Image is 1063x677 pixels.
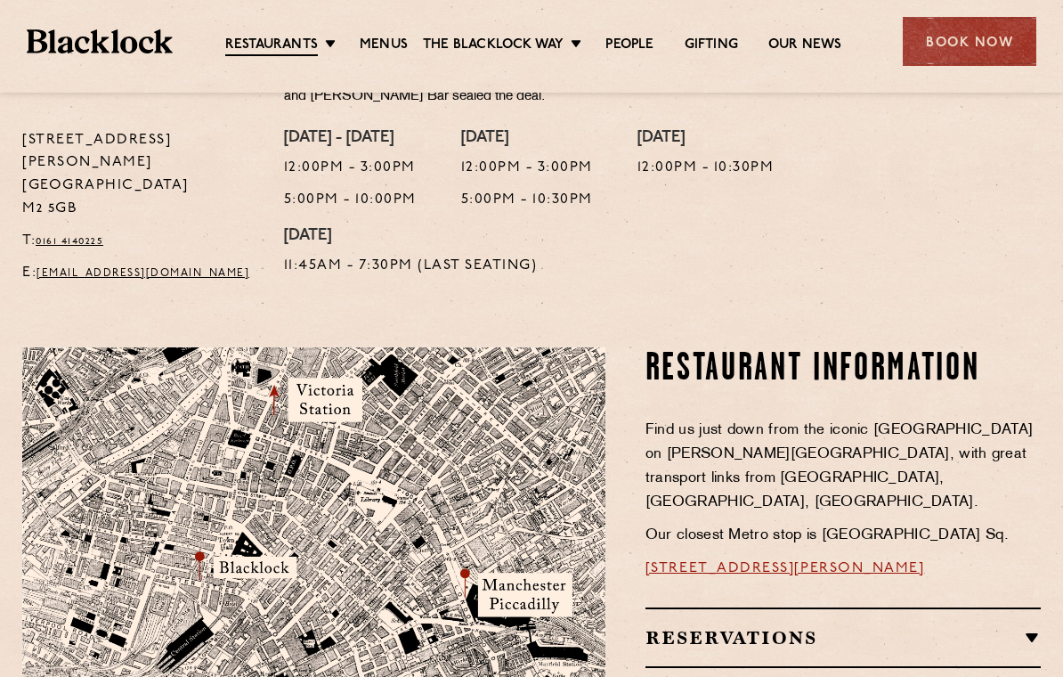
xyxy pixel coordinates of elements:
[284,157,417,180] p: 12:00pm - 3:00pm
[284,189,417,212] p: 5:00pm - 10:00pm
[685,37,738,54] a: Gifting
[27,29,173,54] img: BL_Textured_Logo-footer-cropped.svg
[284,255,538,278] p: 11:45am - 7:30pm (Last Seating)
[461,189,593,212] p: 5:00pm - 10:30pm
[768,37,842,54] a: Our News
[284,129,417,149] h4: [DATE] - [DATE]
[605,37,653,54] a: People
[461,129,593,149] h4: [DATE]
[903,17,1036,66] div: Book Now
[461,157,593,180] p: 12:00pm - 3:00pm
[225,37,318,56] a: Restaurants
[22,230,257,253] p: T:
[637,157,775,180] p: 12:00pm - 10:30pm
[645,528,1009,542] span: Our closest Metro stop is [GEOGRAPHIC_DATA] Sq.
[645,423,1033,510] span: Find us just down from the iconic [GEOGRAPHIC_DATA] on [PERSON_NAME][GEOGRAPHIC_DATA], with great...
[22,129,257,222] p: [STREET_ADDRESS][PERSON_NAME] [GEOGRAPHIC_DATA] M2 5GB
[36,236,103,247] a: 0161 4140225
[22,262,257,285] p: E:
[637,129,775,149] h4: [DATE]
[645,561,925,575] a: [STREET_ADDRESS][PERSON_NAME]
[423,37,564,54] a: The Blacklock Way
[645,627,1041,648] h2: Reservations
[360,37,408,54] a: Menus
[645,347,1041,392] h2: Restaurant Information
[284,227,538,247] h4: [DATE]
[37,268,249,279] a: [EMAIL_ADDRESS][DOMAIN_NAME]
